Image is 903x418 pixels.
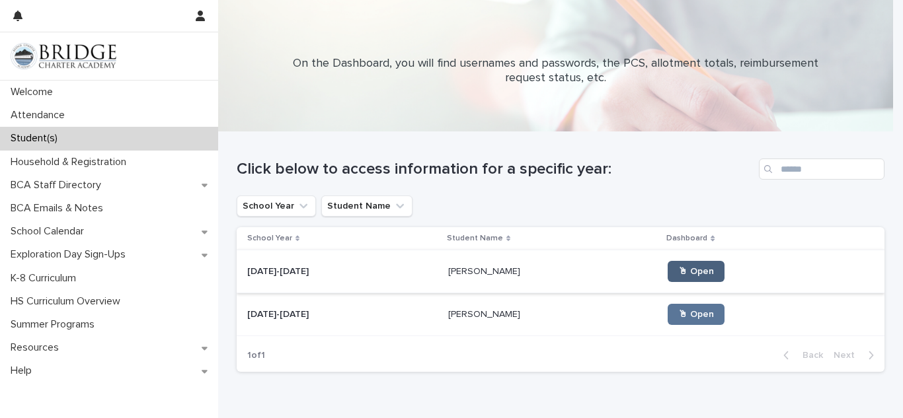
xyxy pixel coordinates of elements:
[668,304,725,325] a: 🖱 Open
[237,339,276,372] p: 1 of 1
[759,158,884,180] input: Search
[247,231,292,246] p: School Year
[448,263,523,277] p: [PERSON_NAME]
[292,57,820,85] p: On the Dashboard, you will find usernames and passwords, the PCS, allotment totals, reimbursement...
[5,156,137,168] p: Household & Registration
[11,43,116,69] img: V1C1m3IdTEidaUdm9Hs0
[834,351,863,360] span: Next
[678,310,714,319] span: 🖱 Open
[5,86,63,98] p: Welcome
[5,109,75,122] p: Attendance
[5,225,95,238] p: School Calendar
[5,132,68,145] p: Student(s)
[237,160,754,179] h1: Click below to access information for a specific year:
[5,272,87,285] p: K-8 Curriculum
[5,248,136,261] p: Exploration Day Sign-Ups
[5,295,131,308] p: HS Curriculum Overview
[5,365,42,377] p: Help
[247,263,311,277] p: [DATE]-[DATE]
[448,306,523,320] p: [PERSON_NAME]
[5,318,105,331] p: Summer Programs
[795,351,823,360] span: Back
[773,349,828,361] button: Back
[237,195,316,217] button: School Year
[5,179,112,192] p: BCA Staff Directory
[5,341,69,354] p: Resources
[668,261,725,282] a: 🖱 Open
[237,293,884,336] tr: [DATE]-[DATE][DATE]-[DATE] [PERSON_NAME][PERSON_NAME] 🖱 Open
[828,349,884,361] button: Next
[678,267,714,276] span: 🖱 Open
[237,250,884,293] tr: [DATE]-[DATE][DATE]-[DATE] [PERSON_NAME][PERSON_NAME] 🖱 Open
[666,231,707,246] p: Dashboard
[5,202,114,215] p: BCA Emails & Notes
[247,306,311,320] p: [DATE]-[DATE]
[321,195,412,217] button: Student Name
[447,231,503,246] p: Student Name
